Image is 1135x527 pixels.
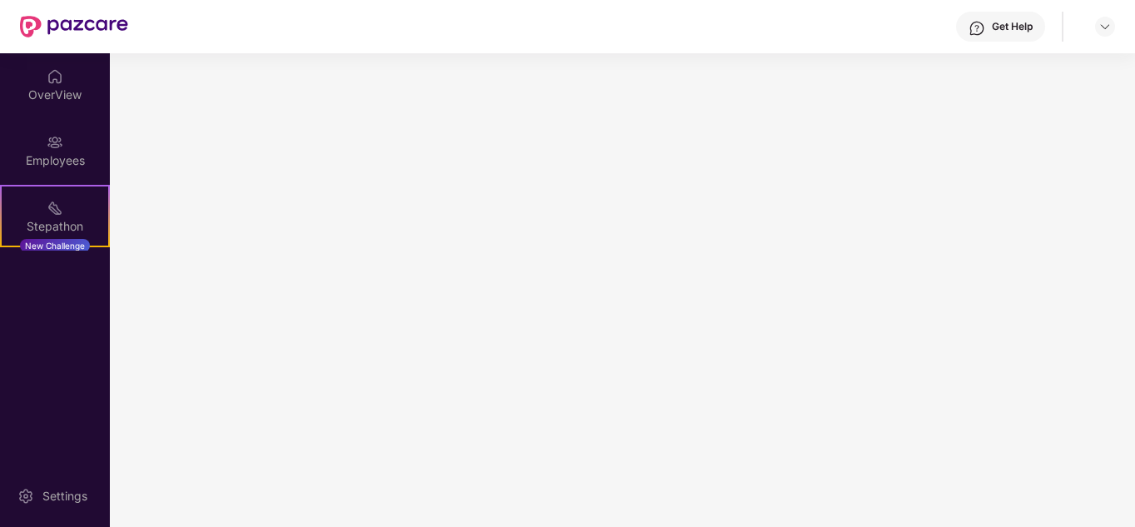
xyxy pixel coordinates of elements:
[969,20,985,37] img: svg+xml;base64,PHN2ZyBpZD0iSGVscC0zMngzMiIgeG1sbnM9Imh0dHA6Ly93d3cudzMub3JnLzIwMDAvc3ZnIiB3aWR0aD...
[992,20,1033,33] div: Get Help
[47,68,63,85] img: svg+xml;base64,PHN2ZyBpZD0iSG9tZSIgeG1sbnM9Imh0dHA6Ly93d3cudzMub3JnLzIwMDAvc3ZnIiB3aWR0aD0iMjAiIG...
[20,16,128,37] img: New Pazcare Logo
[20,239,90,252] div: New Challenge
[37,488,92,505] div: Settings
[17,488,34,505] img: svg+xml;base64,PHN2ZyBpZD0iU2V0dGluZy0yMHgyMCIgeG1sbnM9Imh0dHA6Ly93d3cudzMub3JnLzIwMDAvc3ZnIiB3aW...
[47,134,63,151] img: svg+xml;base64,PHN2ZyBpZD0iRW1wbG95ZWVzIiB4bWxucz0iaHR0cDovL3d3dy53My5vcmcvMjAwMC9zdmciIHdpZHRoPS...
[2,218,108,235] div: Stepathon
[47,200,63,216] img: svg+xml;base64,PHN2ZyB4bWxucz0iaHR0cDovL3d3dy53My5vcmcvMjAwMC9zdmciIHdpZHRoPSIyMSIgaGVpZ2h0PSIyMC...
[1098,20,1112,33] img: svg+xml;base64,PHN2ZyBpZD0iRHJvcGRvd24tMzJ4MzIiIHhtbG5zPSJodHRwOi8vd3d3LnczLm9yZy8yMDAwL3N2ZyIgd2...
